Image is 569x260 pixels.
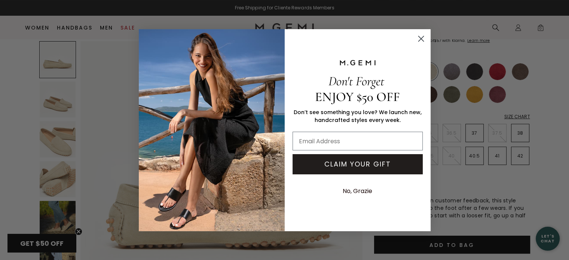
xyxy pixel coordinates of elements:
[315,89,400,105] span: ENJOY $50 OFF
[139,29,285,231] img: M.Gemi
[293,132,423,150] input: Email Address
[339,59,376,66] img: M.GEMI
[328,73,384,89] span: Don't Forget
[294,108,422,124] span: Don’t see something you love? We launch new, handcrafted styles every week.
[293,154,423,174] button: CLAIM YOUR GIFT
[339,182,376,201] button: No, Grazie
[414,32,428,45] button: Close dialog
